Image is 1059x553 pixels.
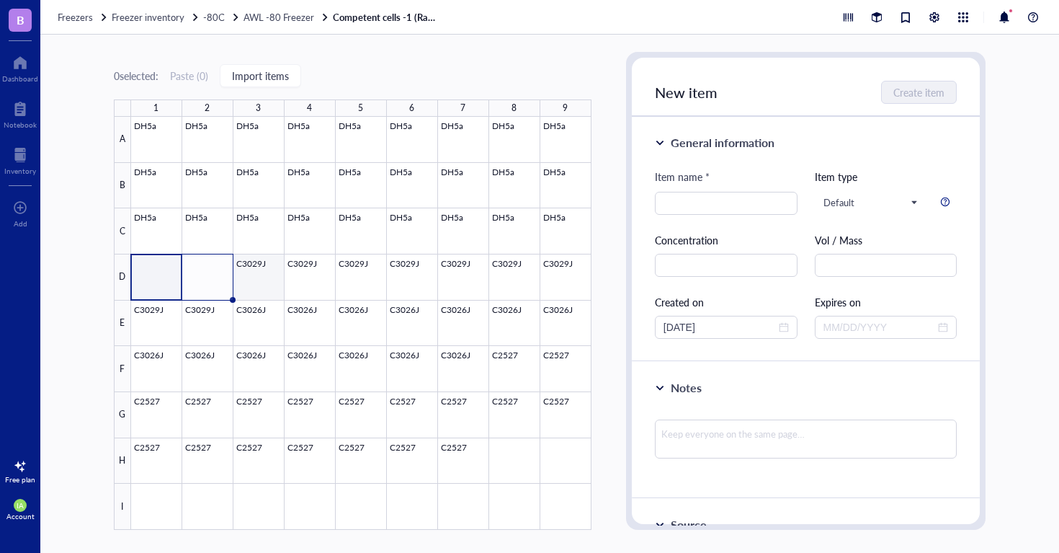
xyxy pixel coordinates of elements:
span: -80C [203,10,225,24]
div: C [114,208,131,255]
a: Dashboard [2,51,38,83]
div: 4 [307,99,312,117]
div: F [114,346,131,392]
a: -80CAWL -80 Freezer [203,11,330,24]
div: 5 [358,99,363,117]
div: Item name [655,169,710,185]
div: Vol / Mass [815,232,957,248]
div: 1 [153,99,158,117]
div: Inventory [4,167,36,175]
span: B [17,11,24,29]
span: Freezers [58,10,93,24]
div: G [114,392,131,438]
a: Inventory [4,143,36,175]
div: Item type [815,169,957,185]
div: 7 [460,99,465,117]
div: General information [671,134,774,151]
div: Dashboard [2,74,38,83]
div: Free plan [5,475,35,484]
button: Paste (0) [170,64,208,87]
span: New item [655,82,718,102]
div: Source [671,516,707,534]
div: I [114,484,131,530]
div: Concentration [655,232,797,248]
div: B [114,163,131,209]
input: MM/DD/YYYY [663,319,776,335]
div: 3 [256,99,261,117]
span: AWL -80 Freezer [243,10,314,24]
button: Create item [881,81,957,104]
a: Freezers [58,11,109,24]
div: 6 [409,99,414,117]
span: Default [823,196,917,209]
a: Freezer inventory [112,11,200,24]
div: 8 [511,99,517,117]
a: Competent cells -1 (Rack 1 shelf 5) [333,11,441,24]
input: MM/DD/YYYY [823,319,936,335]
div: Notebook [4,120,37,129]
div: E [114,301,131,347]
div: H [114,438,131,485]
div: 0 selected: [114,68,158,84]
div: Account [6,512,35,521]
div: Notes [671,379,702,397]
span: Import items [232,70,289,81]
div: A [114,117,131,163]
div: Expires on [815,294,957,310]
div: 2 [205,99,210,117]
span: IA [17,501,24,510]
span: Freezer inventory [112,10,184,24]
a: Notebook [4,97,37,129]
div: Add [14,219,27,228]
div: D [114,255,131,301]
button: Import items [220,64,301,87]
div: Created on [655,294,797,310]
div: 9 [563,99,568,117]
